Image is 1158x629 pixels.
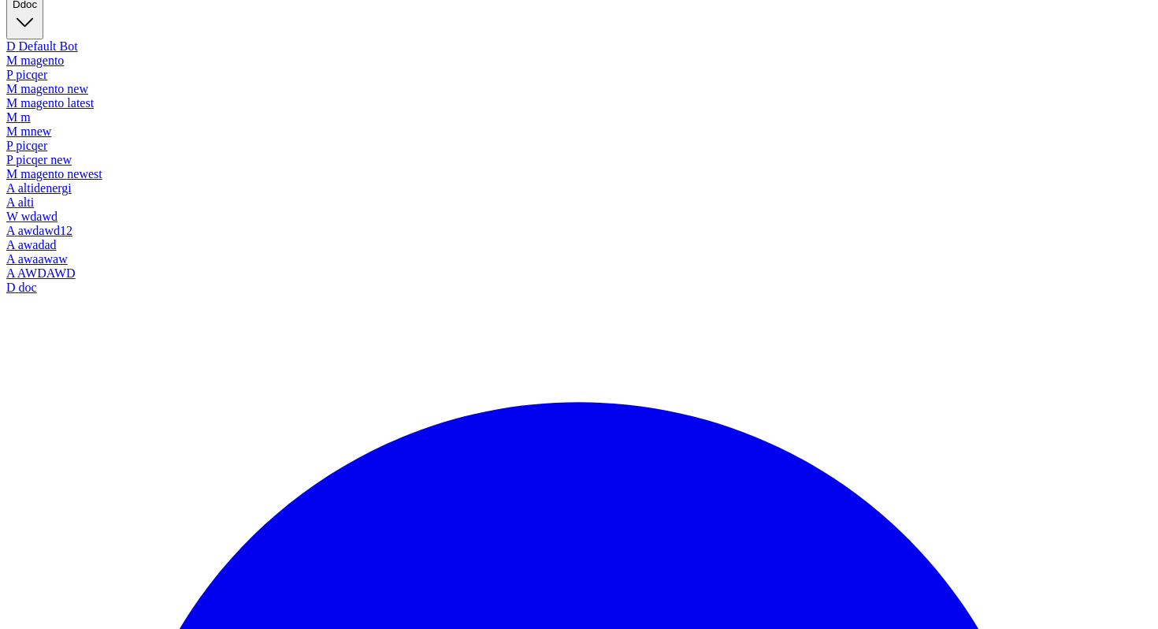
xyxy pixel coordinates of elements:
div: magento [6,54,1152,68]
span: M [6,110,17,124]
div: Default Bot [6,39,1152,54]
div: awaawaw [6,252,1152,266]
div: picqer [6,68,1152,82]
div: awdawd12 [6,224,1152,238]
div: wdawd [6,210,1152,224]
span: A [6,181,15,195]
div: magento newest [6,167,1152,181]
div: magento latest [6,96,1152,110]
span: P [6,68,13,81]
span: D [6,39,16,53]
span: D [6,281,16,294]
div: picqer [6,139,1152,153]
div: AWDAWD [6,266,1152,281]
span: A [6,266,15,280]
span: M [6,96,17,110]
span: M [6,82,17,95]
div: mnew [6,125,1152,139]
div: doc [6,281,1152,295]
div: altidenergi [6,181,1152,195]
div: awadad [6,238,1152,252]
span: A [6,238,15,251]
span: M [6,167,17,181]
span: A [6,195,15,209]
div: m [6,110,1152,125]
span: W [6,210,18,223]
span: P [6,153,13,166]
span: M [6,54,17,67]
div: picqer new [6,153,1152,167]
span: M [6,125,17,138]
span: A [6,252,15,266]
span: P [6,139,13,152]
span: A [6,224,15,237]
div: magento new [6,82,1152,96]
div: alti [6,195,1152,210]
